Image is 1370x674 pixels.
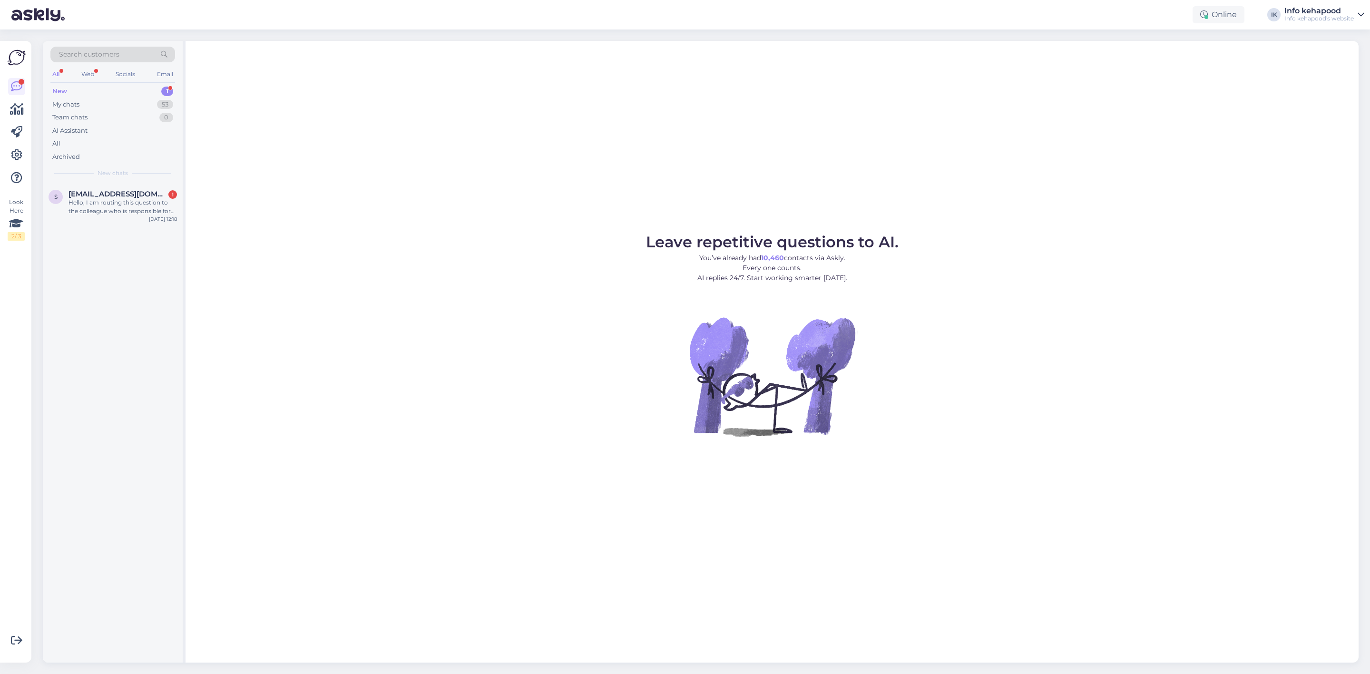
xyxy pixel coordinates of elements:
div: Web [79,68,96,80]
span: s [54,193,58,200]
a: Info kehapoodInfo kehapood's website [1284,7,1364,22]
span: Leave repetitive questions to AI. [646,233,899,251]
div: My chats [52,100,79,109]
div: 1 [168,190,177,199]
div: Info kehapood [1284,7,1354,15]
div: All [52,139,60,148]
img: Askly Logo [8,49,26,67]
div: 53 [157,100,173,109]
div: AI Assistant [52,126,88,136]
div: New [52,87,67,96]
div: Online [1193,6,1244,23]
p: You’ve already had contacts via Askly. Every one counts. AI replies 24/7. Start working smarter [... [646,253,899,283]
div: [DATE] 12:18 [149,215,177,223]
div: Look Here [8,198,25,241]
div: 1 [161,87,173,96]
div: Socials [114,68,137,80]
b: 10,460 [761,254,784,262]
div: 0 [159,113,173,122]
img: No Chat active [686,291,858,462]
div: Hello, I am routing this question to the colleague who is responsible for this topic. The reply m... [68,198,177,215]
div: Info kehapood's website [1284,15,1354,22]
div: 2 / 3 [8,232,25,241]
span: Search customers [59,49,119,59]
div: All [50,68,61,80]
div: Team chats [52,113,88,122]
span: sova26@yandex.com [68,190,167,198]
div: Email [155,68,175,80]
div: IK [1267,8,1281,21]
span: New chats [98,169,128,177]
div: Archived [52,152,80,162]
